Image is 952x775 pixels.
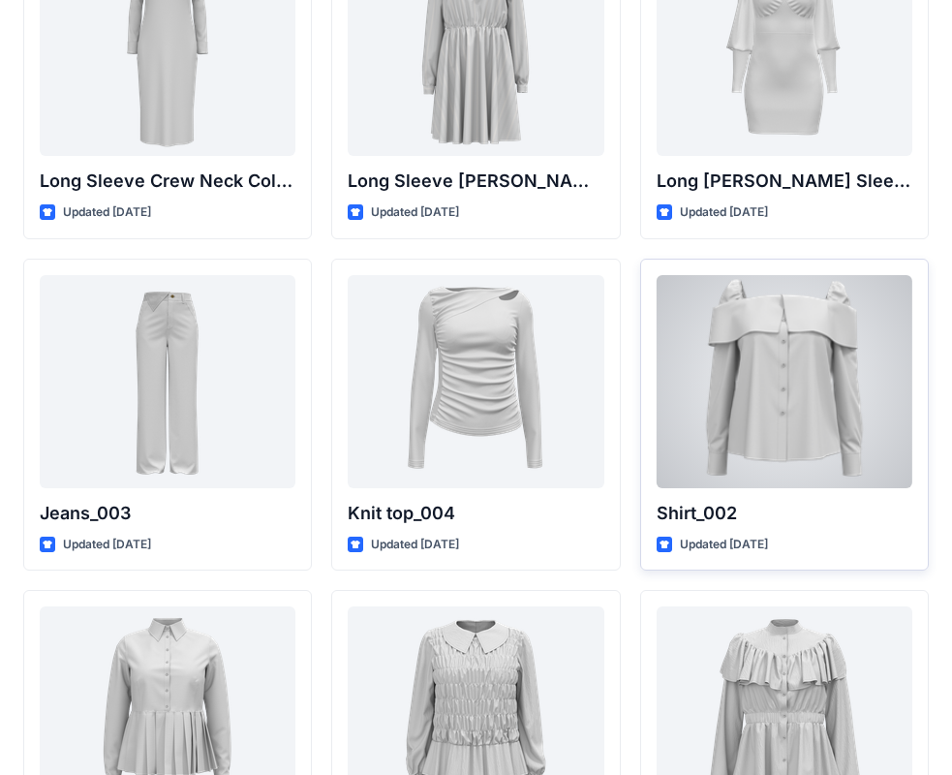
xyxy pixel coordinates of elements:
[657,500,912,527] p: Shirt_002
[348,275,603,488] a: Knit top_004
[371,535,459,555] p: Updated [DATE]
[348,168,603,195] p: Long Sleeve [PERSON_NAME] Collar Gathered Waist Dress
[40,500,295,527] p: Jeans_003
[657,168,912,195] p: Long [PERSON_NAME] Sleeve Ruched Mini Dress
[680,202,768,223] p: Updated [DATE]
[63,202,151,223] p: Updated [DATE]
[680,535,768,555] p: Updated [DATE]
[40,275,295,488] a: Jeans_003
[63,535,151,555] p: Updated [DATE]
[40,168,295,195] p: Long Sleeve Crew Neck Column Dress
[657,275,912,488] a: Shirt_002
[348,500,603,527] p: Knit top_004
[371,202,459,223] p: Updated [DATE]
